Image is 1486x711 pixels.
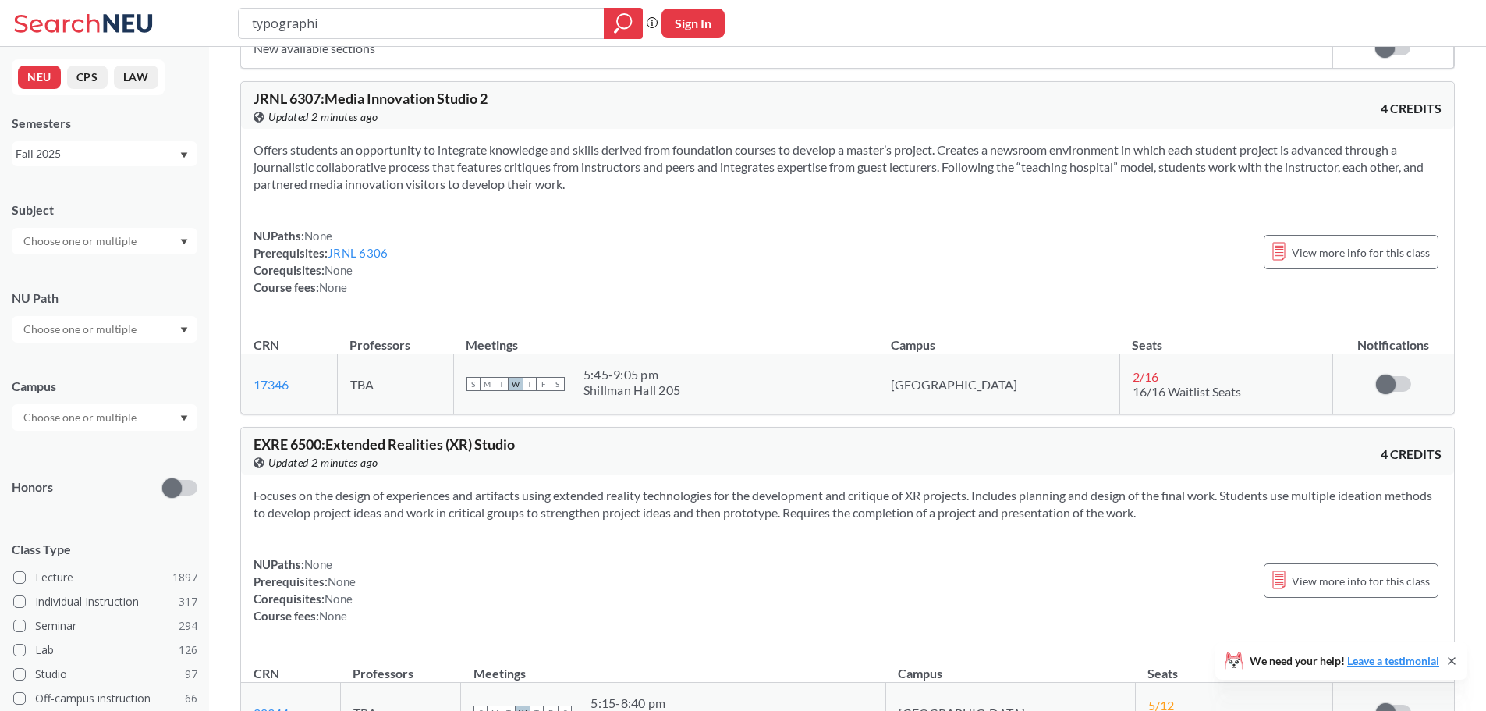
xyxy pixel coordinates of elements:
svg: Dropdown arrow [180,152,188,158]
div: NUPaths: Prerequisites: Corequisites: Course fees: [254,556,356,624]
span: View more info for this class [1292,571,1430,591]
span: S [551,377,565,391]
span: T [523,377,537,391]
div: 5:45 - 9:05 pm [583,367,680,382]
th: Professors [337,321,453,354]
span: None [328,574,356,588]
button: CPS [67,66,108,89]
span: 126 [179,642,197,659]
span: 66 [185,690,197,707]
input: Class, professor, course number, "phrase" [250,10,593,37]
div: Dropdown arrow [12,316,197,343]
label: Lecture [13,567,197,588]
label: Individual Instruction [13,592,197,612]
p: Honors [12,478,53,496]
div: Semesters [12,115,197,132]
span: None [319,280,347,294]
span: 97 [185,666,197,683]
span: JRNL 6307 : Media Innovation Studio 2 [254,90,488,107]
th: Professors [340,649,460,683]
input: Choose one or multiple [16,408,147,427]
span: 1897 [172,569,197,586]
th: Meetings [461,649,885,683]
label: Seminar [13,616,197,636]
div: NUPaths: Prerequisites: Corequisites: Course fees: [254,227,388,296]
span: 4 CREDITS [1381,446,1442,463]
label: Lab [13,640,197,660]
td: [GEOGRAPHIC_DATA] [878,354,1120,414]
span: 294 [179,617,197,635]
span: None [319,609,347,623]
div: magnifying glass [604,8,643,39]
span: F [537,377,551,391]
span: None [304,557,332,571]
span: M [481,377,495,391]
th: Seats [1119,321,1332,354]
button: Sign In [661,9,725,38]
span: 4 CREDITS [1381,100,1442,117]
button: LAW [114,66,158,89]
span: None [304,229,332,243]
div: Dropdown arrow [12,404,197,431]
span: EXRE 6500 : Extended Realities (XR) Studio [254,435,515,453]
span: W [509,377,523,391]
td: New available sections [241,27,1332,69]
svg: Dropdown arrow [180,327,188,333]
a: 17346 [254,377,289,392]
th: Campus [885,649,1135,683]
section: Offers students an opportunity to integrate knowledge and skills derived from foundation courses ... [254,141,1442,193]
div: Subject [12,201,197,219]
div: Dropdown arrow [12,228,197,254]
span: Updated 2 minutes ago [268,108,378,126]
span: T [495,377,509,391]
span: 16/16 Waitlist Seats [1133,384,1241,399]
svg: Dropdown arrow [180,415,188,421]
label: Studio [13,664,197,684]
span: None [325,263,353,277]
div: Shillman Hall 205 [583,382,680,398]
th: Notifications [1333,321,1455,354]
th: Campus [878,321,1120,354]
div: NU Path [12,290,197,307]
label: Off-campus instruction [13,688,197,709]
span: 2 / 16 [1133,369,1158,384]
span: S [466,377,481,391]
span: We need your help! [1250,656,1439,667]
a: Leave a testimonial [1347,654,1439,667]
svg: magnifying glass [614,12,633,34]
section: Focuses on the design of experiences and artifacts using extended reality technologies for the de... [254,487,1442,521]
div: Fall 2025 [16,145,179,162]
div: 5:15 - 8:40 pm [590,695,673,711]
th: Seats [1135,649,1332,683]
div: CRN [254,336,279,354]
div: Fall 2025Dropdown arrow [12,141,197,166]
svg: Dropdown arrow [180,239,188,245]
span: View more info for this class [1292,243,1430,262]
a: JRNL 6306 [328,246,388,260]
span: None [325,592,353,606]
div: Campus [12,378,197,395]
input: Choose one or multiple [16,320,147,339]
span: 317 [179,593,197,610]
th: Meetings [453,321,878,354]
button: NEU [18,66,61,89]
input: Choose one or multiple [16,232,147,251]
div: CRN [254,665,279,682]
td: TBA [337,354,453,414]
span: Class Type [12,541,197,558]
span: Updated 2 minutes ago [268,454,378,471]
